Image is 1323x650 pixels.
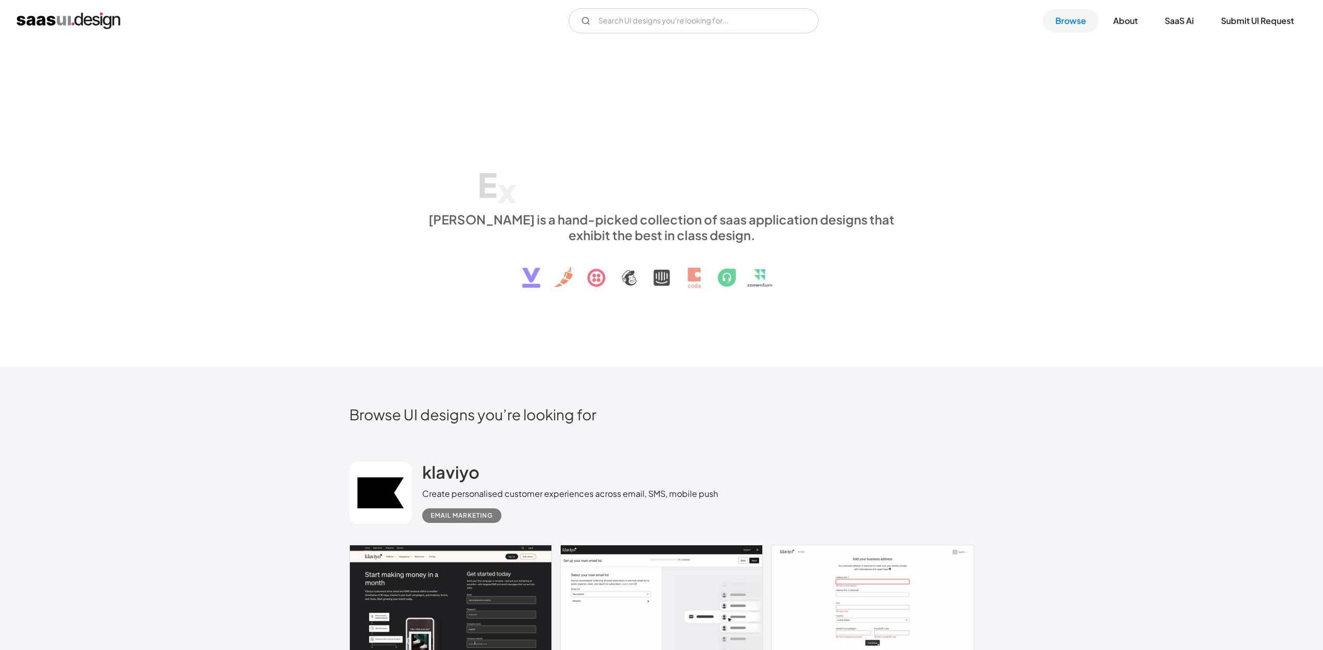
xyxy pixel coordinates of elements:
input: Search UI designs you're looking for... [569,8,818,33]
a: Browse [1043,9,1099,32]
div: [PERSON_NAME] is a hand-picked collection of saas application designs that exhibit the best in cl... [422,211,901,243]
a: klaviyo [422,461,480,488]
h1: Explore SaaS UI design patterns & interactions. [422,121,901,202]
div: x [497,169,516,209]
a: About [1101,9,1150,32]
h2: klaviyo [422,461,480,482]
img: text, icon, saas logo [504,243,820,297]
a: home [17,12,120,29]
div: E [477,165,497,205]
a: Submit UI Request [1208,9,1306,32]
div: Create personalised customer experiences across email, SMS, mobile push [422,488,718,500]
h2: Browse UI designs you’re looking for [349,405,974,423]
a: SaaS Ai [1152,9,1206,32]
form: Email Form [569,8,818,33]
div: Email Marketing [431,509,493,522]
